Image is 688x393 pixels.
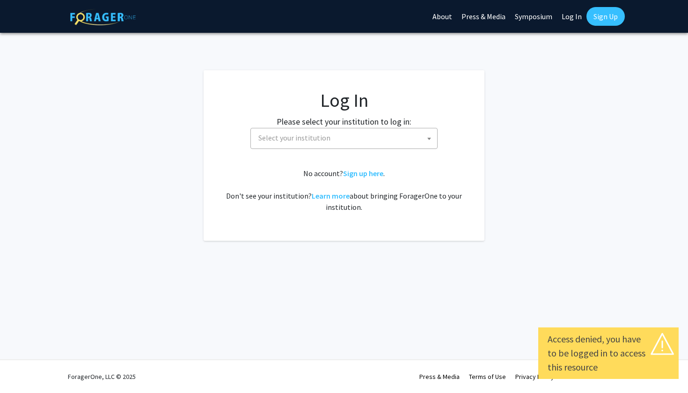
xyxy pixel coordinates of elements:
[469,372,506,381] a: Terms of Use
[70,9,136,25] img: ForagerOne Logo
[255,128,437,148] span: Select your institution
[548,332,669,374] div: Access denied, you have to be logged in to access this resource
[250,128,438,149] span: Select your institution
[419,372,460,381] a: Press & Media
[343,169,383,178] a: Sign up here
[258,133,330,142] span: Select your institution
[586,7,625,26] a: Sign Up
[222,89,466,111] h1: Log In
[222,168,466,213] div: No account? . Don't see your institution? about bringing ForagerOne to your institution.
[515,372,554,381] a: Privacy Policy
[277,115,411,128] label: Please select your institution to log in:
[68,360,136,393] div: ForagerOne, LLC © 2025
[312,191,350,200] a: Learn more about bringing ForagerOne to your institution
